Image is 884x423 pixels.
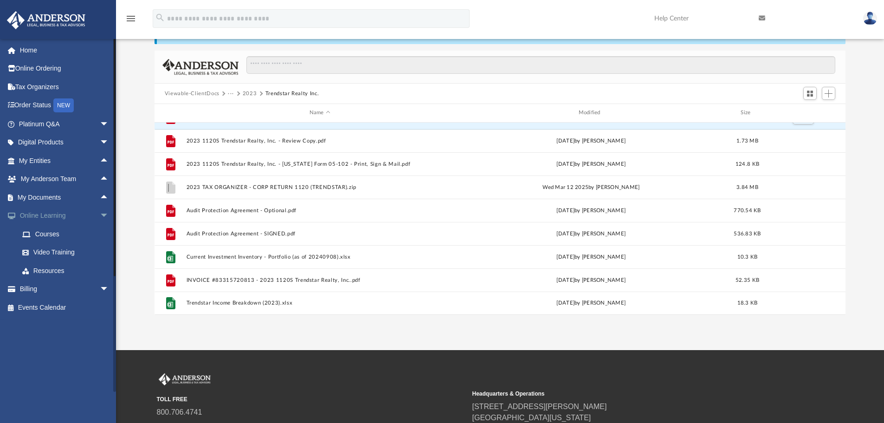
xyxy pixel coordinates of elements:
[734,231,761,236] span: 536.83 KB
[13,225,123,243] a: Courses
[792,111,813,124] button: More options
[159,109,182,117] div: id
[736,138,758,143] span: 1.73 MB
[4,11,88,29] img: Anderson Advisors Platinum Portal
[6,133,123,152] a: Digital Productsarrow_drop_down
[125,13,136,24] i: menu
[458,253,725,261] div: [DATE] by [PERSON_NAME]
[863,12,877,25] img: User Pic
[186,208,453,214] button: Audit Protection Agreement - Optional.pdf
[100,133,118,152] span: arrow_drop_down
[186,109,453,117] div: Name
[246,56,835,74] input: Search files and folders
[165,90,219,98] button: Viewable-ClientDocs
[729,109,766,117] div: Size
[265,90,319,98] button: Trendstar Realty Inc.
[13,261,123,280] a: Resources
[556,231,574,236] span: [DATE]
[6,170,118,189] a: My Anderson Teamarrow_drop_up
[737,300,757,306] span: 18.3 KB
[6,59,123,78] a: Online Ordering
[472,414,591,422] a: [GEOGRAPHIC_DATA][US_STATE]
[6,151,123,170] a: My Entitiesarrow_drop_up
[458,206,725,215] div: [DATE] by [PERSON_NAME]
[472,390,781,398] small: Headquarters & Operations
[822,87,836,100] button: Add
[737,254,757,259] span: 10.3 KB
[125,18,136,24] a: menu
[736,184,758,189] span: 3.84 MB
[100,170,118,189] span: arrow_drop_up
[803,87,817,100] button: Switch to Grid View
[186,300,453,306] button: Trendstar Income Breakdown (2023).xlsx
[100,115,118,134] span: arrow_drop_down
[100,151,118,170] span: arrow_drop_up
[186,254,453,260] button: Current Investment Inventory - Portfolio (as of 20240908).xlsx
[157,373,213,385] img: Anderson Advisors Platinum Portal
[186,184,453,190] button: 2023 TAX ORGANIZER - CORP RETURN 1120 (TRENDSTAR).zip
[736,161,759,166] span: 124.8 KB
[734,208,761,213] span: 770.54 KB
[100,207,118,226] span: arrow_drop_down
[6,280,123,299] a: Billingarrow_drop_down
[6,96,123,115] a: Order StatusNEW
[457,109,724,117] div: Modified
[228,90,234,98] button: ···
[458,299,725,307] div: [DATE] by [PERSON_NAME]
[458,160,725,168] div: [DATE] by [PERSON_NAME]
[458,229,725,238] div: by [PERSON_NAME]
[53,98,74,112] div: NEW
[6,207,123,225] a: Online Learningarrow_drop_down
[186,231,453,237] button: Audit Protection Agreement - SIGNED.pdf
[157,395,466,403] small: TOLL FREE
[458,137,725,145] div: [DATE] by [PERSON_NAME]
[472,403,607,410] a: [STREET_ADDRESS][PERSON_NAME]
[458,276,725,284] div: [DATE] by [PERSON_NAME]
[6,188,118,207] a: My Documentsarrow_drop_up
[770,109,835,117] div: id
[6,78,123,96] a: Tax Organizers
[155,13,165,23] i: search
[13,243,118,262] a: Video Training
[458,183,725,191] div: Wed Mar 12 2025 by [PERSON_NAME]
[6,115,123,133] a: Platinum Q&Aarrow_drop_down
[186,277,453,283] button: INVOICE #83315720813 - 2023 1120S Trendstar Realty, Inc..pdf
[155,123,846,315] div: grid
[157,408,202,416] a: 800.706.4741
[100,280,118,299] span: arrow_drop_down
[186,161,453,167] button: 2023 1120S Trendstar Realty, Inc. - [US_STATE] Form 05-102 - Print, Sign & Mail.pdf
[243,90,257,98] button: 2023
[6,298,123,317] a: Events Calendar
[100,188,118,207] span: arrow_drop_up
[186,138,453,144] button: 2023 1120S Trendstar Realty, Inc. - Review Copy.pdf
[736,277,759,282] span: 52.35 KB
[6,41,123,59] a: Home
